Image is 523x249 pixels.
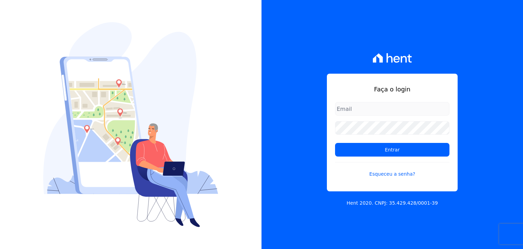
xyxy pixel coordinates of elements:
[335,102,449,116] input: Email
[335,85,449,94] h1: Faça o login
[347,200,438,207] p: Hent 2020. CNPJ: 35.429.428/0001-39
[43,22,218,227] img: Login
[335,143,449,157] input: Entrar
[335,162,449,178] a: Esqueceu a senha?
